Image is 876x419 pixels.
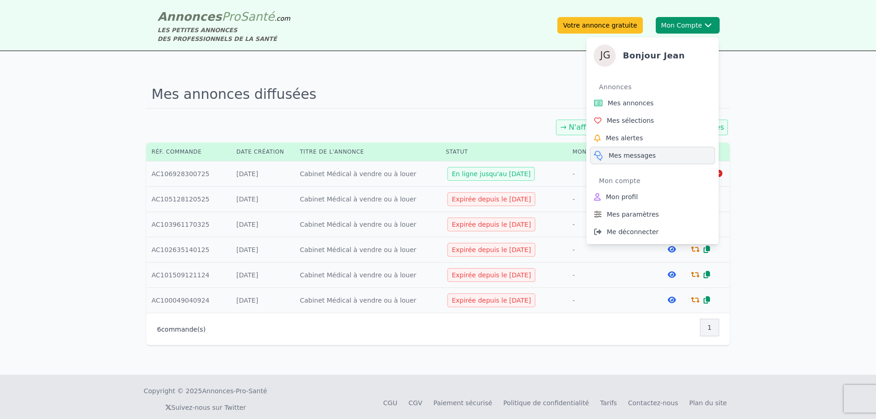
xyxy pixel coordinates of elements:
[689,399,727,407] a: Plan du site
[704,271,710,278] i: Dupliquer l'annonce
[668,296,676,304] i: Voir l'annonce
[590,112,715,129] a: Mes sélections
[668,271,676,278] i: Voir l'annonce
[708,323,712,332] span: 1
[590,223,715,241] a: Me déconnecter
[231,187,294,212] td: [DATE]
[567,161,648,187] td: -
[231,161,294,187] td: [DATE]
[447,167,535,181] div: En ligne jusqu'au [DATE]
[599,80,715,94] div: Annonces
[447,293,535,307] div: Expirée depuis le [DATE]
[567,263,648,288] td: -
[433,399,492,407] a: Paiement sécurisé
[146,263,231,288] td: AC101509121124
[146,161,231,187] td: AC106928300725
[567,143,648,161] th: Montant
[691,271,699,278] i: Renouveler la commande
[447,192,535,206] div: Expirée depuis le [DATE]
[144,386,267,396] div: Copyright © 2025
[157,325,206,334] p: commande(s)
[146,143,231,161] th: Réf. commande
[222,10,240,23] span: Pro
[599,173,715,188] div: Mon compte
[146,237,231,263] td: AC102635140125
[294,263,440,288] td: Cabinet Médical à vendre ou à louer
[294,237,440,263] td: Cabinet Médical à vendre ou à louer
[440,143,567,161] th: Statut
[628,399,678,407] a: Contactez-nous
[590,94,715,112] a: Mes annonces
[294,161,440,187] td: Cabinet Médical à vendre ou à louer
[383,399,397,407] a: CGU
[447,218,535,231] div: Expirée depuis le [DATE]
[158,26,291,43] div: LES PETITES ANNONCES DES PROFESSIONNELS DE LA SANTÉ
[231,288,294,313] td: [DATE]
[231,143,294,161] th: Date création
[607,210,659,219] span: Mes paramètres
[275,15,290,22] span: .com
[294,143,440,161] th: Titre de l'annonce
[700,319,719,336] nav: Pagination
[567,187,648,212] td: -
[600,399,617,407] a: Tarifs
[202,386,267,396] a: Annonces-Pro-Santé
[240,10,275,23] span: Santé
[623,49,685,62] h4: Bonjour jean
[146,212,231,237] td: AC103961170325
[590,129,715,147] a: Mes alertes
[157,326,161,333] span: 6
[294,212,440,237] td: Cabinet Médical à vendre ou à louer
[606,133,643,143] span: Mes alertes
[447,243,535,257] div: Expirée depuis le [DATE]
[606,192,638,201] span: Mon profil
[704,296,710,304] i: Dupliquer l'annonce
[146,187,231,212] td: AC105128120525
[231,237,294,263] td: [DATE]
[607,227,659,236] span: Me déconnecter
[146,288,231,313] td: AC100049040924
[294,187,440,212] td: Cabinet Médical à vendre ou à louer
[691,246,699,253] i: Renouveler la commande
[231,212,294,237] td: [DATE]
[590,188,715,206] a: Mon profil
[607,116,654,125] span: Mes sélections
[590,206,715,223] a: Mes paramètres
[294,288,440,313] td: Cabinet Médical à vendre ou à louer
[146,80,730,109] h1: Mes annonces diffusées
[408,399,422,407] a: CGV
[691,296,699,304] i: Renouveler la commande
[567,237,648,263] td: -
[590,147,715,164] a: Mes messages
[503,399,589,407] a: Politique de confidentialité
[704,246,710,253] i: Dupliquer l'annonce
[158,10,291,23] a: AnnoncesProSanté.com
[668,246,676,253] i: Voir l'annonce
[165,404,246,411] a: Suivez-nous sur Twitter
[608,98,654,108] span: Mes annonces
[158,10,222,23] span: Annonces
[567,288,648,313] td: -
[567,212,648,237] td: -
[594,45,616,67] img: jean
[447,268,535,282] div: Expirée depuis le [DATE]
[231,263,294,288] td: [DATE]
[557,17,642,34] a: Votre annonce gratuite
[560,123,724,132] a: → N'afficher que les annonces non finalisées
[609,151,656,160] span: Mes messages
[656,17,720,34] button: Mon ComptejeanBonjour jeanAnnoncesMes annoncesMes sélectionsMes alertesMes messagesMon compteMon ...
[715,170,722,177] i: Arrêter la diffusion de l'annonce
